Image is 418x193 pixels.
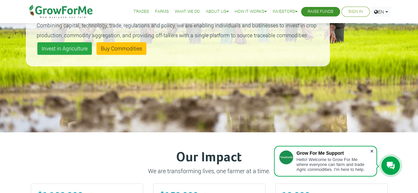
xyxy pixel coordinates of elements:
[296,150,370,156] div: Grow For Me Support
[175,8,200,15] a: What We Do
[96,42,146,55] a: Buy Commodities
[32,167,387,176] p: We are transforming lives, one farmer at a time.
[133,8,149,15] a: Trades
[32,150,387,166] h3: Our Impact
[155,8,169,15] a: Farms
[296,157,370,172] div: Hello! Welcome to Grow For Me where everyone can farm and trade Agric commodities. I'm here to help.
[235,8,267,15] a: How it Works
[37,42,92,55] a: Invest in Agriculture
[348,8,363,15] a: Sign In
[308,8,333,15] a: Raise Funds
[371,7,391,17] a: EN
[206,8,229,15] a: About Us
[273,8,297,15] a: Investors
